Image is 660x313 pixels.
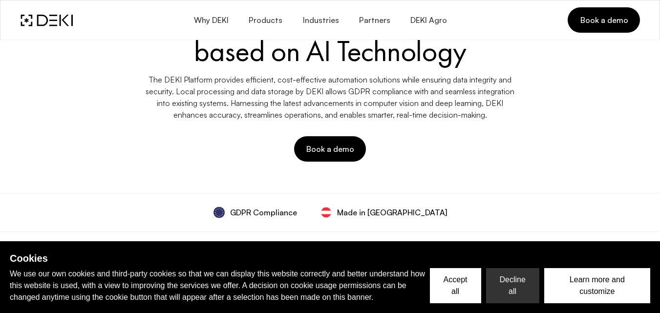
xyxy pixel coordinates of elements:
[193,16,228,25] span: Why DEKI
[430,268,481,303] button: Accept all
[568,7,639,33] a: Book a demo
[320,207,332,218] img: svg%3e
[10,251,430,266] h2: Cookies
[21,6,640,66] h1: Unique made Computer Vision platform based on AI Technology
[544,268,650,303] button: Learn more and customize
[140,74,521,121] p: The DEKI Platform provides efficient, cost-effective automation solutions while ensuring data int...
[349,9,400,32] a: Partners
[248,16,282,25] span: Products
[306,144,354,154] span: Book a demo
[359,16,390,25] span: Partners
[230,207,297,218] span: GDPR Compliance
[486,268,539,303] button: Decline all
[400,9,457,32] a: DEKI Agro
[410,16,447,25] span: DEKI Agro
[213,207,225,218] img: GDPR_Compliance.Dbdrw_P_.svg
[337,207,447,218] span: Made in [GEOGRAPHIC_DATA]
[294,136,366,162] button: Book a demo
[238,9,292,32] button: Products
[292,9,348,32] button: Industries
[579,15,628,25] span: Book a demo
[302,16,339,25] span: Industries
[10,268,430,303] p: We use our own cookies and third-party cookies so that we can display this website correctly and ...
[21,14,73,26] img: DEKI Logo
[183,9,238,32] button: Why DEKI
